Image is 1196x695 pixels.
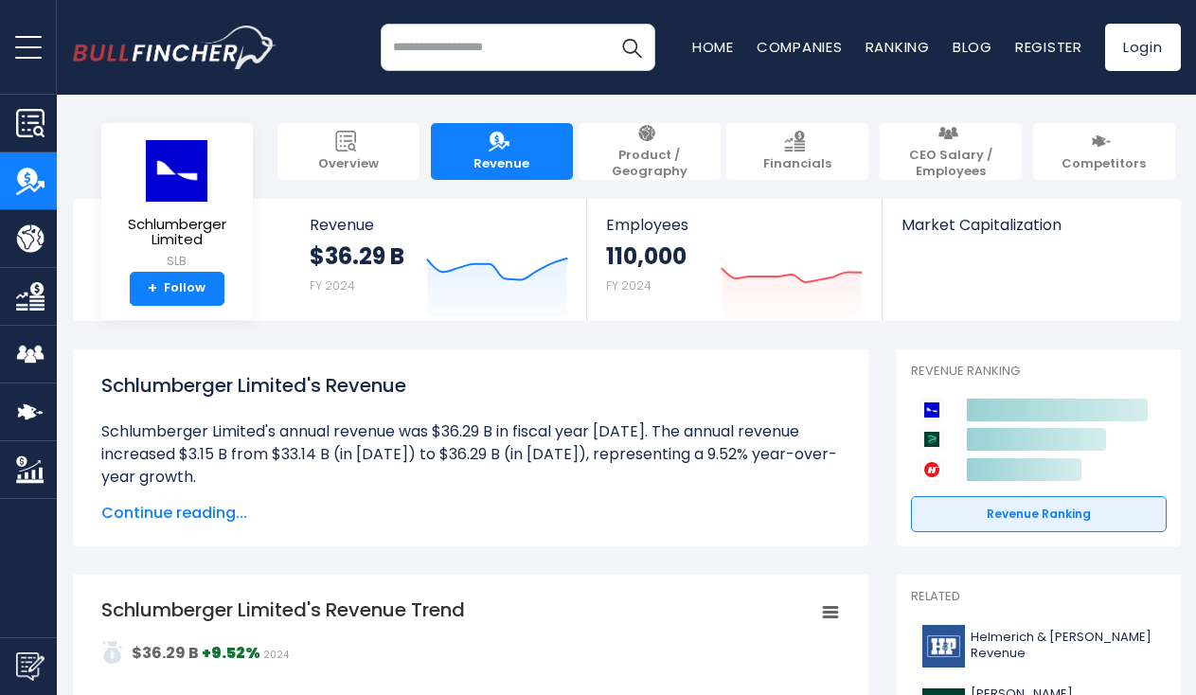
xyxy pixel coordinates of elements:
a: CEO Salary / Employees [880,123,1022,180]
a: Product / Geography [579,123,721,180]
a: Ranking [866,37,930,57]
strong: $36.29 B [310,241,404,271]
a: Go to homepage [73,26,277,69]
p: Revenue Ranking [911,364,1167,380]
a: Login [1105,24,1181,71]
h1: Schlumberger Limited's Revenue [101,371,840,400]
strong: + [148,280,157,297]
a: Revenue [431,123,573,180]
span: CEO Salary / Employees [889,148,1012,180]
strong: $36.29 B [132,642,199,664]
img: Baker Hughes Company competitors logo [920,428,943,451]
a: Revenue Ranking [911,496,1167,532]
img: addasd [101,641,124,664]
button: Search [608,24,655,71]
a: Revenue $36.29 B FY 2024 [291,199,587,321]
a: Overview [277,123,419,180]
small: SLB [116,253,238,270]
span: 2024 [263,648,289,662]
a: Register [1015,37,1082,57]
span: Product / Geography [588,148,711,180]
span: Market Capitalization [901,216,1159,234]
span: Employees [606,216,863,234]
li: Schlumberger Limited's annual revenue was $36.29 B in fiscal year [DATE]. The annual revenue incr... [101,420,840,489]
a: Market Capitalization [883,199,1178,266]
span: Revenue [473,156,529,172]
span: Schlumberger Limited [116,217,238,248]
span: Competitors [1062,156,1146,172]
img: HP logo [922,625,965,668]
a: Helmerich & [PERSON_NAME] Revenue [911,620,1167,672]
span: Revenue [310,216,568,234]
tspan: Schlumberger Limited's Revenue Trend [101,597,465,623]
a: Home [692,37,734,57]
img: Schlumberger Limited competitors logo [920,399,943,421]
a: Competitors [1033,123,1175,180]
a: Financials [726,123,868,180]
small: FY 2024 [310,277,355,294]
a: Schlumberger Limited SLB [116,138,239,272]
strong: 110,000 [606,241,687,271]
span: Financials [763,156,831,172]
img: bullfincher logo [73,26,277,69]
a: +Follow [130,272,224,306]
strong: +9.52% [202,642,260,664]
a: Blog [953,37,992,57]
p: Related [911,589,1167,605]
a: Companies [757,37,843,57]
span: Continue reading... [101,502,840,525]
img: Halliburton Company competitors logo [920,458,943,481]
span: Overview [318,156,379,172]
small: FY 2024 [606,277,652,294]
a: Employees 110,000 FY 2024 [587,199,882,321]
